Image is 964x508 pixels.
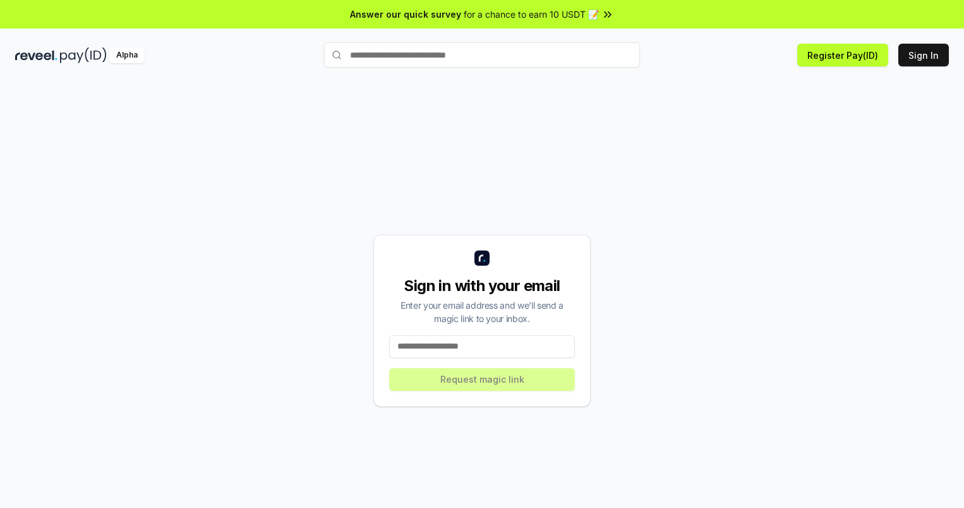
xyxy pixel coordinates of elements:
img: logo_small [474,251,490,266]
div: Enter your email address and we’ll send a magic link to your inbox. [389,299,575,325]
span: Answer our quick survey [350,8,461,21]
img: reveel_dark [15,47,57,63]
div: Sign in with your email [389,276,575,296]
button: Register Pay(ID) [797,44,888,66]
img: pay_id [60,47,107,63]
span: for a chance to earn 10 USDT 📝 [464,8,599,21]
div: Alpha [109,47,145,63]
button: Sign In [898,44,949,66]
